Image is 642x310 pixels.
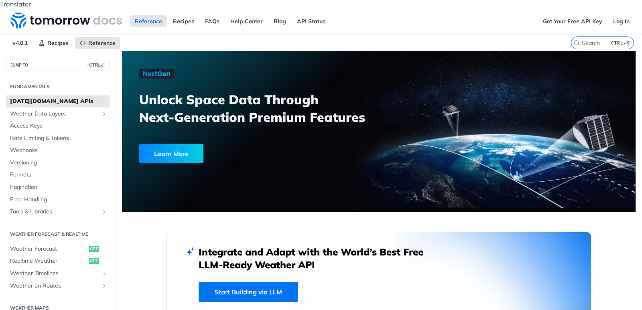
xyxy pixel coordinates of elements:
[8,37,32,49] span: v4.0.1
[10,134,108,142] span: Rate Limiting & Tokens
[293,15,330,27] a: API Status
[6,83,110,90] h2: Fundamentals
[10,245,87,253] span: Weather Forecast
[169,15,199,27] a: Recipes
[226,15,267,27] a: Help Center
[573,40,580,46] svg: Search
[6,120,110,132] a: Access Keys
[139,69,175,79] img: NextGen
[101,270,108,277] button: Show subpages for Weather Timelines
[6,132,110,144] a: Rate Limiting & Tokens
[139,91,388,126] h3: Unlock Space Data Through Next-Generation Premium Features
[6,95,110,107] a: [DATE][DOMAIN_NAME] APIs
[10,269,99,278] span: Weather Timelines
[199,245,435,271] h2: Integrate and Adapt with the World’s Best Free LLM-Ready Weather API
[101,209,108,215] button: Show subpages for Tools & Libraries
[6,206,110,218] a: Tools & LibrariesShow subpages for Tools & Libraries
[6,267,110,280] a: Weather TimelinesShow subpages for Weather Timelines
[10,208,99,216] span: Tools & Libraries
[6,255,110,267] a: Realtime Weatherget
[88,39,116,47] span: Reference
[101,283,108,289] button: Show subpages for Weather on Routes
[89,246,99,252] span: get
[10,97,108,105] span: [DATE][DOMAIN_NAME] APIs
[6,231,110,238] h2: Weather Forecast & realtime
[34,37,73,49] a: Recipes
[139,144,203,163] div: Learn More
[87,62,105,68] span: CTRL-/
[10,110,99,118] span: Weather Data Layers
[6,194,110,206] a: Error Handling
[6,169,110,181] a: Formats
[10,257,87,265] span: Realtime Weather
[609,39,632,47] kbd: CTRL-K
[6,108,110,120] a: Weather Data LayersShow subpages for Weather Data Layers
[10,12,122,28] img: Tomorrow.io Weather API Docs
[609,15,634,27] a: Log In
[101,111,108,117] button: Show subpages for Weather Data Layers
[10,171,108,179] span: Formats
[269,15,291,27] a: Blog
[10,183,108,191] span: Pagination
[6,243,110,255] a: Weather Forecastget
[6,181,110,193] a: Pagination
[89,258,99,264] span: get
[199,282,298,302] a: Start Building via LLM
[10,146,108,154] span: Webhooks
[6,157,110,169] a: Versioning
[10,282,99,290] span: Weather on Routes
[201,15,224,27] a: FAQs
[139,144,338,163] a: Learn More
[6,280,110,292] a: Weather on RoutesShow subpages for Weather on Routes
[6,144,110,156] a: Webhooks
[75,37,120,49] a: Reference
[130,15,167,27] a: Reference
[47,39,69,47] span: Recipes
[538,15,607,27] a: Get Your Free API Key
[10,122,108,130] span: Access Keys
[10,196,108,204] span: Error Handling
[10,159,108,167] span: Versioning
[6,59,110,71] button: JUMP TOCTRL-/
